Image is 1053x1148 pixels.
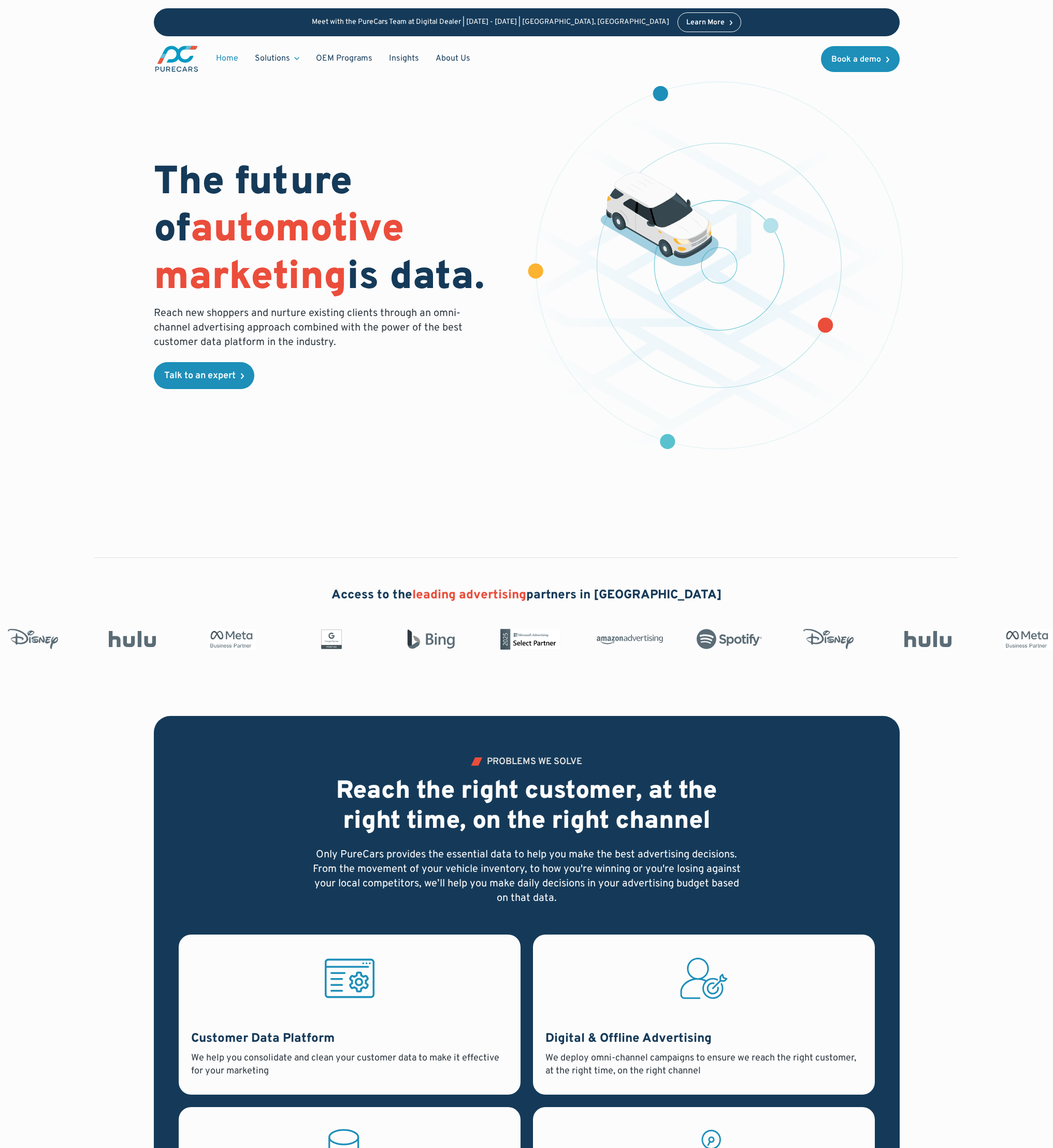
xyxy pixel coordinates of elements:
img: Hulu [892,631,958,648]
span: automotive marketing [154,206,404,303]
img: illustration of a vehicle [600,172,719,266]
img: Amazon Advertising [594,631,660,648]
img: Disney [792,629,859,650]
img: Spotify [693,629,759,650]
div: Book a demo [831,55,881,64]
p: Only PureCars provides the essential data to help you make the best advertising decisions. From t... [311,848,742,906]
img: purecars logo [154,45,199,73]
a: Talk to an expert [154,362,254,389]
p: Reach new shoppers and nurture existing clients through an omni-channel advertising approach comb... [154,306,469,350]
img: Meta Business Partner [196,629,262,650]
img: Google Partner [295,629,362,650]
p: Meet with the PureCars Team at Digital Dealer | [DATE] - [DATE] | [GEOGRAPHIC_DATA], [GEOGRAPHIC_... [312,18,669,27]
a: main [154,45,199,73]
img: Hulu [96,631,163,648]
h2: Access to the partners in [GEOGRAPHIC_DATA] [331,587,722,605]
h2: Reach the right customer, at the right time, on the right channel [311,777,742,837]
div: We deploy omni-channel campaigns to ensure we reach the right customer, at the right time, on the... [545,1052,862,1078]
a: Home [208,49,247,68]
a: Learn More [677,12,742,32]
div: Solutions [255,53,290,64]
h1: The future of is data. [154,160,514,302]
div: Learn More [686,19,725,26]
a: Book a demo [821,46,900,72]
div: We help you consolidate and clean your customer data to make it effective for your marketing [191,1052,508,1078]
div: PROBLEMS WE SOLVE [487,757,582,767]
span: leading advertising [412,587,526,603]
a: About Us [427,49,479,68]
div: Solutions [247,49,308,68]
div: Talk to an expert [164,371,236,381]
h3: Customer Data Platform [191,1030,508,1048]
a: OEM Programs [308,49,381,68]
a: Insights [381,49,427,68]
h3: Digital & Offline Advertising [545,1030,862,1048]
img: Microsoft Advertising Partner [494,629,560,650]
img: Bing [395,629,461,650]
